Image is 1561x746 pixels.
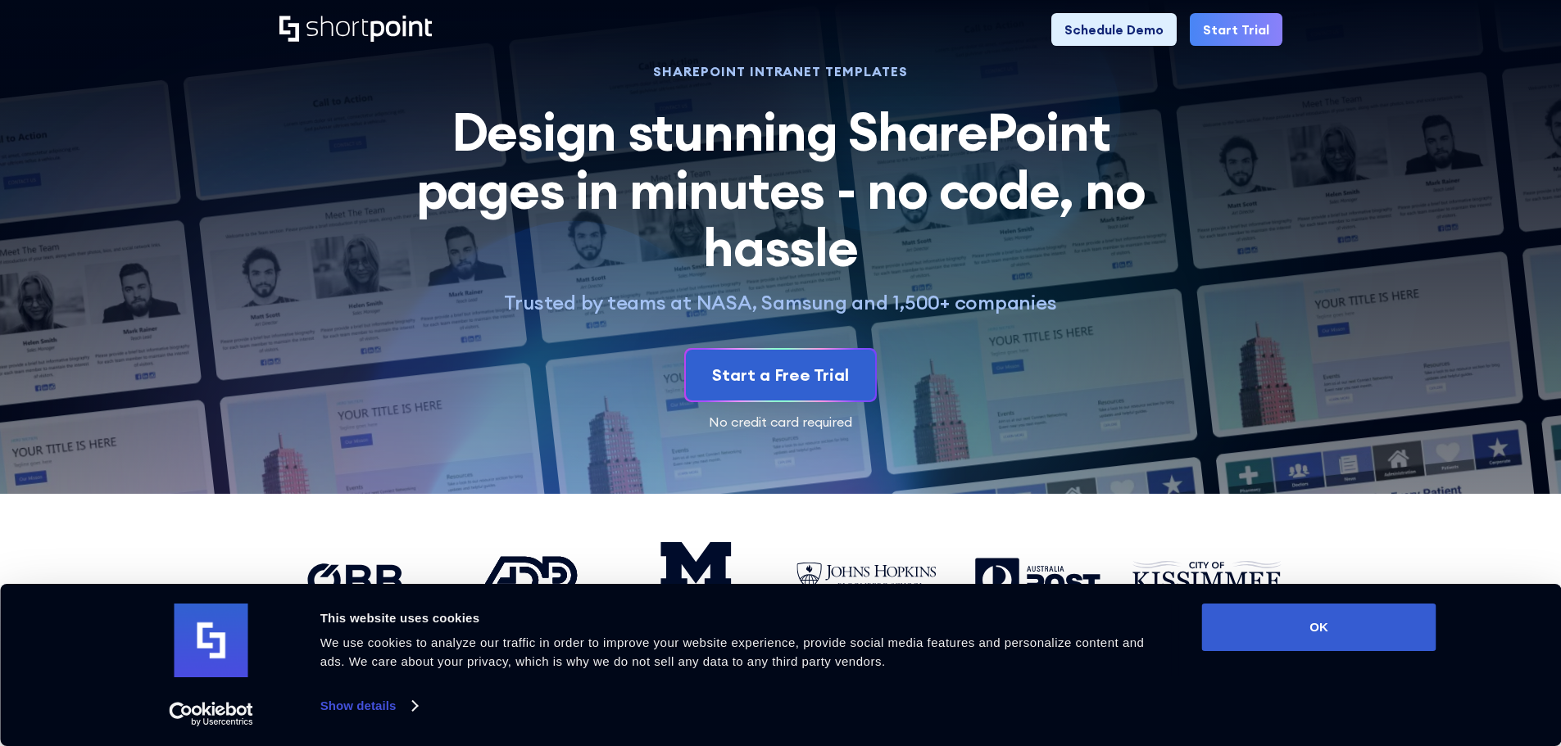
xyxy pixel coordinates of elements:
[320,694,417,718] a: Show details
[686,350,875,400] a: Start a Free Trial
[397,103,1164,276] h2: Design stunning SharePoint pages in minutes - no code, no hassle
[1266,556,1561,746] iframe: Chat Widget
[397,66,1164,77] h1: SHAREPOINT INTRANET TEMPLATES
[320,635,1145,668] span: We use cookies to analyze our traffic in order to improve your website experience, provide social...
[1190,13,1282,46] a: Start Trial
[320,608,1165,628] div: This website uses cookies
[279,16,432,43] a: Home
[175,604,248,677] img: logo
[712,363,849,387] div: Start a Free Trial
[397,290,1164,315] p: Trusted by teams at NASA, Samsung and 1,500+ companies
[139,702,283,726] a: Usercentrics Cookiebot - opens in a new window
[1202,604,1436,651] button: OK
[1051,13,1177,46] a: Schedule Demo
[279,415,1282,428] div: No credit card required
